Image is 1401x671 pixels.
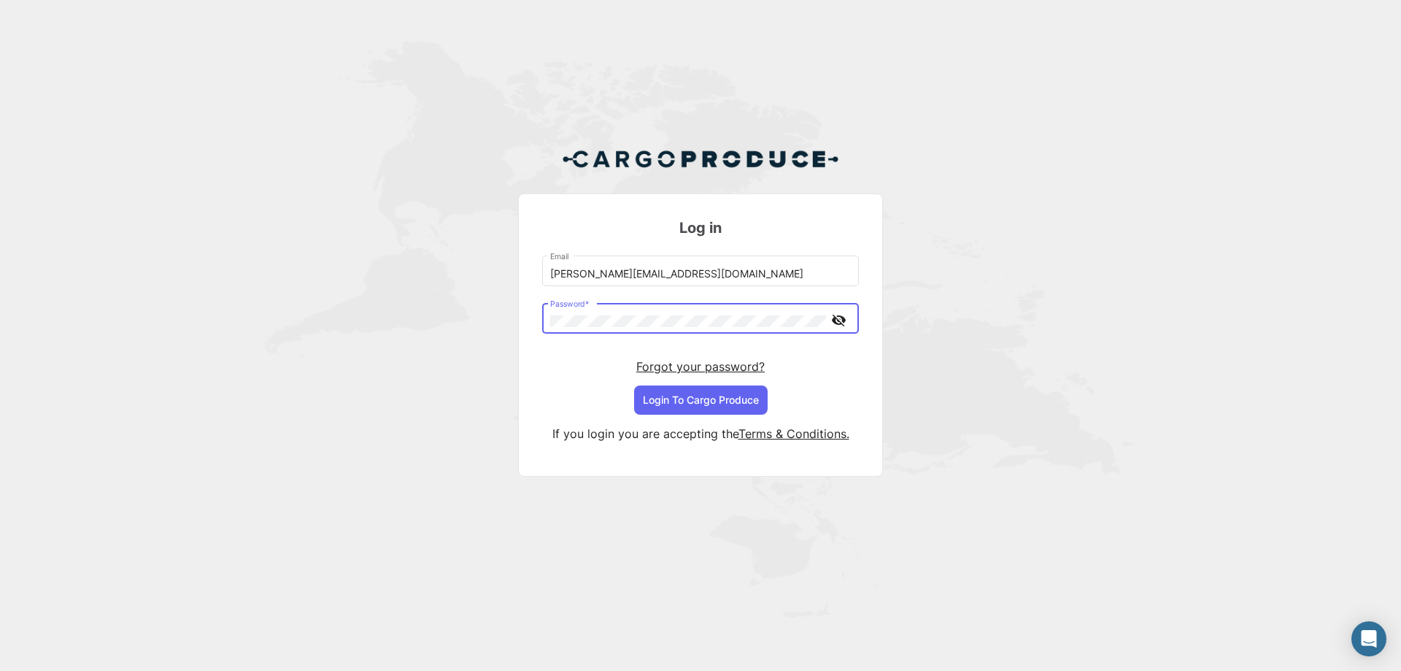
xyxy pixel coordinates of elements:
a: Terms & Conditions. [738,426,849,441]
div: Abrir Intercom Messenger [1351,621,1386,656]
span: If you login you are accepting the [552,426,738,441]
mat-icon: visibility_off [830,311,847,329]
a: Forgot your password? [636,359,765,374]
input: Email [550,268,852,280]
button: Login To Cargo Produce [634,386,768,415]
img: Cargo Produce Logo [562,142,839,177]
h3: Log in [542,218,859,238]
